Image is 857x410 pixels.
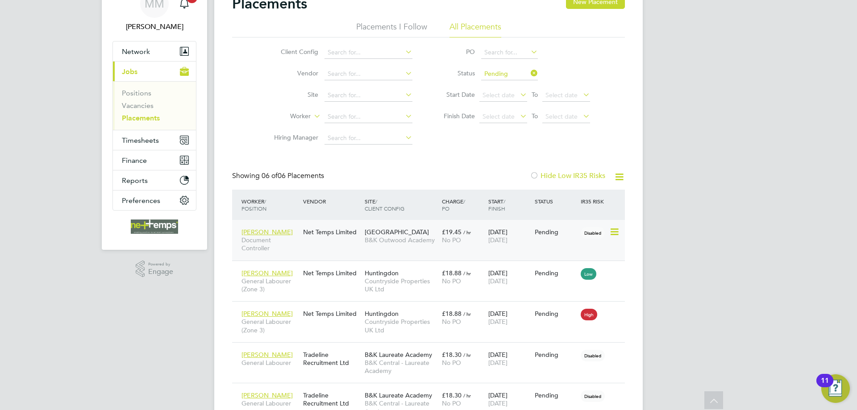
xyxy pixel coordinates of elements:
span: No PO [442,318,461,326]
span: / hr [463,352,471,358]
span: Countryside Properties UK Ltd [365,318,437,334]
label: Hide Low IR35 Risks [530,171,605,180]
div: IR35 Risk [578,193,609,209]
span: Document Controller [241,236,299,252]
div: Pending [535,351,577,359]
input: Search for... [481,46,538,59]
span: Preferences [122,196,160,205]
span: 06 Placements [262,171,324,180]
span: £18.88 [442,269,462,277]
span: / Client Config [365,198,404,212]
span: [PERSON_NAME] [241,391,293,399]
span: Reports [122,176,148,185]
a: Positions [122,89,151,97]
span: Huntingdon [365,269,399,277]
span: [DATE] [488,318,508,326]
a: [PERSON_NAME]General Labourer (Zone 3)Net Temps LimitedHuntingdonCountryside Properties UK Ltd£18... [239,305,625,312]
span: [PERSON_NAME] [241,269,293,277]
span: / hr [463,229,471,236]
span: General Labourer [241,399,299,407]
span: No PO [442,399,461,407]
span: Disabled [581,227,605,239]
span: £18.88 [442,310,462,318]
div: Tradeline Recruitment Ltd [301,346,362,371]
a: Go to home page [112,219,196,234]
div: Status [533,193,579,209]
span: General Labourer (Zone 3) [241,277,299,293]
input: Search for... [324,46,412,59]
span: Disabled [581,350,605,361]
span: [PERSON_NAME] [241,228,293,236]
button: Timesheets [113,130,196,150]
div: Charge [440,193,486,216]
span: / hr [463,311,471,317]
span: To [529,110,541,122]
span: General Labourer [241,359,299,367]
div: [DATE] [486,224,533,248]
span: £18.30 [442,351,462,359]
div: Vendor [301,193,362,209]
div: Net Temps Limited [301,265,362,282]
div: Jobs [113,81,196,130]
button: Network [113,41,196,61]
span: Countryside Properties UK Ltd [365,277,437,293]
button: Finance [113,150,196,170]
button: Reports [113,170,196,190]
input: Search for... [324,89,412,102]
span: Select date [545,112,578,120]
span: / Finish [488,198,505,212]
span: Powered by [148,261,173,268]
span: No PO [442,359,461,367]
span: Finance [122,156,147,165]
span: Disabled [581,390,605,402]
button: Preferences [113,191,196,210]
label: Site [267,91,318,99]
div: Start [486,193,533,216]
span: B&K Laureate Academy [365,391,432,399]
a: [PERSON_NAME]General LabourerTradeline Recruitment LtdB&K Laureate AcademyB&K Central - Laureate ... [239,346,625,353]
span: Select date [545,91,578,99]
span: Mia Mellors [112,21,196,32]
span: [DATE] [488,359,508,367]
span: To [529,89,541,100]
input: Select one [481,68,538,80]
div: Site [362,193,440,216]
a: [PERSON_NAME]General LabourerTradeline Recruitment LtdB&K Laureate AcademyB&K Central - Laureate ... [239,386,625,394]
span: General Labourer (Zone 3) [241,318,299,334]
input: Search for... [324,111,412,123]
span: £18.30 [442,391,462,399]
span: B&K Laureate Academy [365,351,432,359]
span: [DATE] [488,277,508,285]
label: Client Config [267,48,318,56]
div: Net Temps Limited [301,305,362,322]
label: Hiring Manager [267,133,318,141]
span: Timesheets [122,136,159,145]
span: Select date [483,91,515,99]
span: Network [122,47,150,56]
span: / hr [463,392,471,399]
img: net-temps-logo-retina.png [131,219,178,234]
div: Pending [535,269,577,277]
li: Placements I Follow [356,21,427,37]
span: [PERSON_NAME] [241,351,293,359]
span: Select date [483,112,515,120]
span: / Position [241,198,266,212]
div: Net Temps Limited [301,224,362,240]
span: Low [581,268,596,280]
span: B&K Outwood Academy [365,236,437,244]
div: Pending [535,228,577,236]
li: All Placements [449,21,501,37]
label: Status [435,69,475,77]
div: [DATE] [486,346,533,371]
a: Powered byEngage [136,261,174,277]
span: Engage [148,268,173,276]
label: Worker [259,112,311,121]
button: Jobs [113,62,196,81]
label: Vendor [267,69,318,77]
span: 06 of [262,171,278,180]
button: Open Resource Center, 11 new notifications [821,374,850,403]
span: High [581,309,597,320]
label: PO [435,48,475,56]
label: Start Date [435,91,475,99]
span: Jobs [122,67,137,76]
